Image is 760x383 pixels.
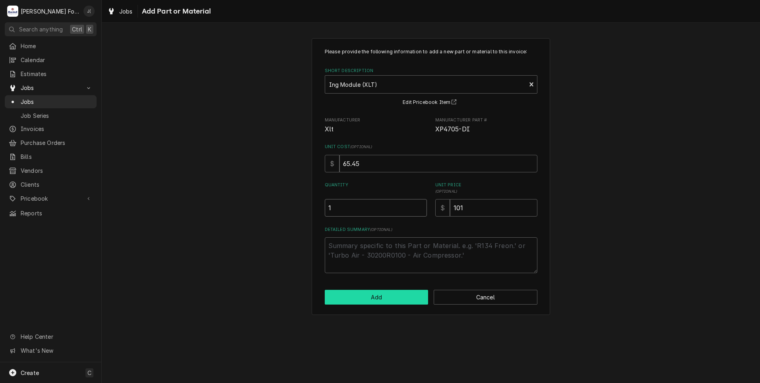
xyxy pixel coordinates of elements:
[5,207,97,220] a: Reports
[5,95,97,108] a: Jobs
[119,7,133,16] span: Jobs
[435,117,537,123] span: Manufacturer Part #
[21,139,93,147] span: Purchase Orders
[325,117,427,134] div: Manufacturer
[21,111,93,120] span: Job Series
[21,194,81,203] span: Pricebook
[7,6,18,17] div: M
[21,332,92,341] span: Help Center
[21,209,93,217] span: Reports
[21,7,79,16] div: [PERSON_NAME] Food Equipment Service
[325,227,537,233] label: Detailed Summary
[325,125,333,133] span: Xlt
[21,369,39,376] span: Create
[19,25,63,33] span: Search anything
[401,98,460,107] button: Edit Pricebook Item
[435,117,537,134] div: Manufacturer Part #
[5,150,97,163] a: Bills
[21,166,93,175] span: Vendors
[325,48,537,273] div: Line Item Create/Update Form
[140,6,211,17] span: Add Part or Material
[21,346,92,355] span: What's New
[325,48,537,55] p: Please provide the following information to add a new part or material to this invoice:
[21,56,93,64] span: Calendar
[5,81,97,94] a: Go to Jobs
[88,25,91,33] span: K
[325,182,427,195] label: Quantity
[435,125,470,133] span: XP4705-DI
[21,84,81,92] span: Jobs
[5,53,97,66] a: Calendar
[435,182,537,217] div: [object Object]
[83,6,95,17] div: J(
[5,109,97,122] a: Job Series
[5,122,97,135] a: Invoices
[435,189,458,193] span: ( optional )
[435,125,537,134] span: Manufacturer Part #
[434,290,537,305] button: Cancel
[5,39,97,53] a: Home
[21,125,93,133] span: Invoices
[325,117,427,123] span: Manufacturer
[7,6,18,17] div: Marshall Food Equipment Service's Avatar
[325,68,537,107] div: Short Description
[104,5,136,18] a: Jobs
[5,164,97,177] a: Vendors
[21,98,93,106] span: Jobs
[21,180,93,189] span: Clients
[435,199,450,217] div: $
[325,155,339,172] div: $
[5,136,97,149] a: Purchase Orders
[5,330,97,343] a: Go to Help Center
[21,70,93,78] span: Estimates
[325,144,537,150] label: Unit Cost
[21,42,93,50] span: Home
[325,290,537,305] div: Button Group Row
[87,369,91,377] span: C
[325,68,537,74] label: Short Description
[5,67,97,80] a: Estimates
[325,290,537,305] div: Button Group
[5,178,97,191] a: Clients
[325,144,537,172] div: Unit Cost
[21,152,93,161] span: Bills
[325,227,537,273] div: Detailed Summary
[312,38,550,315] div: Line Item Create/Update
[5,192,97,205] a: Go to Pricebook
[83,6,95,17] div: Jeff Debigare (109)'s Avatar
[72,25,82,33] span: Ctrl
[5,22,97,36] button: Search anythingCtrlK
[370,227,392,232] span: ( optional )
[325,182,427,217] div: [object Object]
[325,125,427,134] span: Manufacturer
[5,344,97,357] a: Go to What's New
[435,182,537,195] label: Unit Price
[350,145,372,149] span: ( optional )
[325,290,428,305] button: Add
